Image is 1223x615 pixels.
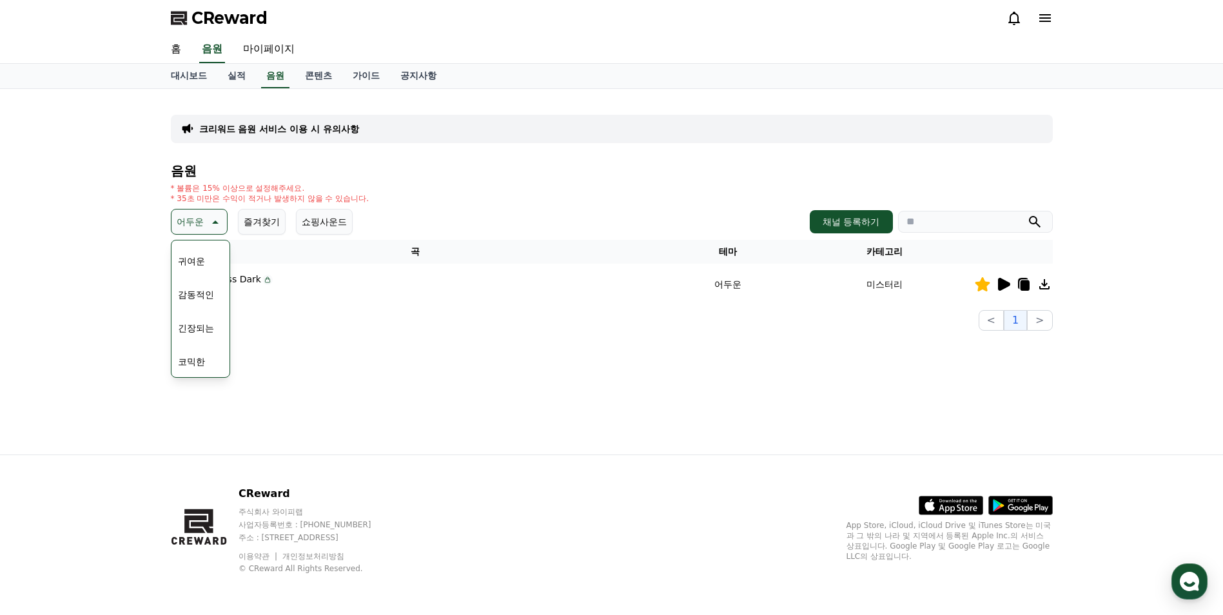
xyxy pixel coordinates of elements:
a: 대화 [85,409,166,441]
th: 곡 [171,240,661,264]
button: 코믹한 [173,347,210,376]
a: 음원 [199,36,225,63]
button: 즐겨찾기 [238,209,286,235]
button: 1 [1004,310,1027,331]
p: 주식회사 와이피랩 [239,507,396,517]
button: 채널 등록하기 [810,210,892,233]
th: 테마 [660,240,796,264]
span: CReward [191,8,268,28]
a: 크리워드 음원 서비스 이용 시 유의사항 [199,122,359,135]
p: App Store, iCloud, iCloud Drive 및 iTunes Store는 미국과 그 밖의 나라 및 지역에서 등록된 Apple Inc.의 서비스 상표입니다. Goo... [846,520,1053,561]
a: 마이페이지 [233,36,305,63]
th: 카테고리 [796,240,974,264]
p: 주소 : [STREET_ADDRESS] [239,532,396,543]
p: * 35초 미만은 수익이 적거나 발생하지 않을 수 있습니다. [171,193,369,204]
p: Endless Dark [202,273,261,286]
span: 설정 [199,428,215,438]
a: 홈 [161,36,191,63]
a: 홈 [4,409,85,441]
p: Flow J [202,286,273,297]
p: * 볼륨은 15% 이상으로 설정해주세요. [171,183,369,193]
button: 귀여운 [173,247,210,275]
a: CReward [171,8,268,28]
td: 미스터리 [796,264,974,305]
button: 쇼핑사운드 [296,209,353,235]
a: 이용약관 [239,552,279,561]
span: 대화 [118,429,133,439]
button: 긴장되는 [173,314,219,342]
a: 공지사항 [390,64,447,88]
a: 개인정보처리방침 [282,552,344,561]
button: < [979,310,1004,331]
a: 가이드 [342,64,390,88]
a: 콘텐츠 [295,64,342,88]
p: 어두운 [177,213,204,231]
p: 사업자등록번호 : [PHONE_NUMBER] [239,520,396,530]
button: 감동적인 [173,280,219,309]
a: 실적 [217,64,256,88]
p: CReward [239,486,396,502]
a: 설정 [166,409,248,441]
a: 음원 [261,64,289,88]
p: © CReward All Rights Reserved. [239,563,396,574]
h4: 음원 [171,164,1053,178]
button: 어두운 [171,209,228,235]
button: > [1027,310,1052,331]
td: 어두운 [660,264,796,305]
span: 홈 [41,428,48,438]
a: 대시보드 [161,64,217,88]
